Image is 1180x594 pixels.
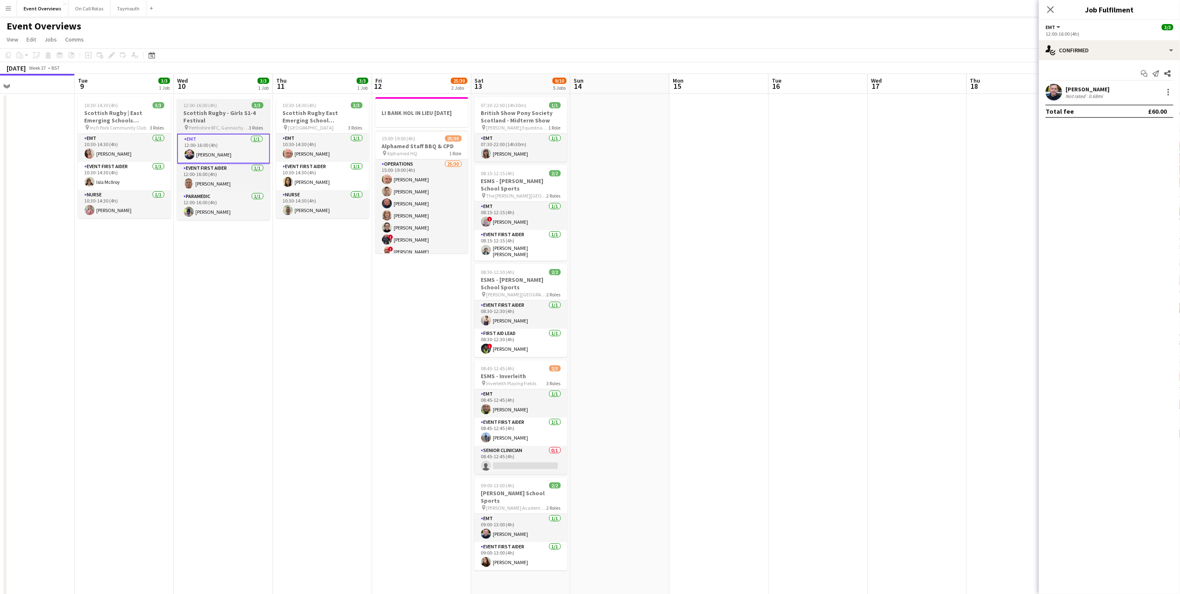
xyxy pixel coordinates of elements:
span: 3/3 [1162,24,1173,30]
span: 12 [374,81,382,91]
span: 2 Roles [547,291,561,298]
div: Confirmed [1039,40,1180,60]
app-job-card: 10:30-14:30 (4h)3/3Scottish Rugby | East Emerging Schools Championships | [GEOGRAPHIC_DATA] Inch ... [78,97,171,218]
span: Alphamed HQ [387,150,418,156]
span: 3 Roles [348,125,363,131]
span: Wed [177,77,188,84]
h3: LI BANK HOL IN LIEU [DATE] [375,109,468,117]
app-job-card: 08:45-12:45 (4h)2/3ESMS - Inverleith Inverleith Playing Fields3 RolesEMT1/108:45-12:45 (4h)[PERSO... [474,360,567,474]
span: 3/3 [158,78,170,84]
div: 2 Jobs [451,85,467,91]
span: Fri [375,77,382,84]
span: Week 37 [27,65,48,71]
div: 0.68mi [1087,93,1105,99]
span: 10:30-14:30 (4h) [85,102,118,108]
app-job-card: 08:30-12:30 (4h)2/2ESMS - [PERSON_NAME] School Sports [PERSON_NAME][GEOGRAPHIC_DATA]2 RolesEvent ... [474,264,567,357]
div: 09:00-13:00 (4h)2/2[PERSON_NAME] School Sports [PERSON_NAME] Academy Playing Fields2 RolesEMT1/10... [474,477,567,570]
span: 3/3 [357,78,368,84]
h3: Scottish Rugby - Girls S1-4 Festival [177,109,270,124]
app-card-role: Nurse1/110:30-14:30 (4h)[PERSON_NAME] [276,190,369,218]
span: 9/10 [552,78,567,84]
span: [PERSON_NAME] Academy Playing Fields [487,505,547,511]
span: 11 [275,81,287,91]
div: 1 Job [159,85,170,91]
app-card-role: Operations25/3015:00-19:00 (4h)[PERSON_NAME][PERSON_NAME][PERSON_NAME][PERSON_NAME][PERSON_NAME]!... [375,159,468,542]
div: BST [51,65,60,71]
app-card-role: Event First Aider1/108:30-12:30 (4h)[PERSON_NAME] [474,301,567,329]
span: 08:30-12:30 (4h) [481,269,515,275]
span: 25/30 [445,135,462,142]
span: 15 [672,81,684,91]
div: 07:30-22:00 (14h30m)1/1British Show Pony Society Scotland - Midterm Show [PERSON_NAME] Equestrian... [474,97,567,162]
app-job-card: 08:15-12:15 (4h)2/2ESMS - [PERSON_NAME] School Sports The [PERSON_NAME][GEOGRAPHIC_DATA]2 RolesEM... [474,165,567,261]
span: 2/2 [549,170,561,176]
span: ! [388,247,393,252]
app-card-role: EMT1/110:30-14:30 (4h)[PERSON_NAME] [276,134,369,162]
app-job-card: LI BANK HOL IN LIEU [DATE] [375,97,468,127]
h3: Job Fulfilment [1039,4,1180,15]
h3: ESMS - [PERSON_NAME] School Sports [474,177,567,192]
span: 18 [969,81,980,91]
span: 12:00-16:00 (4h) [184,102,217,108]
app-job-card: 10:30-14:30 (4h)3/3Scottish Rugby East Emerging School Championships | Meggetland [GEOGRAPHIC_DAT... [276,97,369,218]
app-card-role: Event First Aider1/110:30-14:30 (4h)Isla McIlroy [78,162,171,190]
div: 12:00-16:00 (4h) [1046,31,1173,37]
span: 1/1 [549,102,561,108]
div: Total fee [1046,107,1074,115]
h3: ESMS - Inverleith [474,372,567,380]
app-card-role: Nurse1/110:30-14:30 (4h)[PERSON_NAME] [78,190,171,218]
span: Tue [772,77,781,84]
span: EMT [1046,24,1055,30]
span: Sat [474,77,484,84]
span: [PERSON_NAME][GEOGRAPHIC_DATA] [487,291,547,298]
span: 08:15-12:15 (4h) [481,170,515,176]
span: 07:30-22:00 (14h30m) [481,102,527,108]
span: Wed [871,77,882,84]
span: Mon [673,77,684,84]
span: 10:30-14:30 (4h) [283,102,316,108]
span: View [7,36,18,43]
app-job-card: 15:00-19:00 (4h)25/30Alphamed Staff BBQ & CPD Alphamed HQ1 RoleOperations25/3015:00-19:00 (4h)[PE... [375,130,468,253]
span: 10 [176,81,188,91]
div: [PERSON_NAME] [1066,86,1109,93]
app-card-role: Event First Aider1/112:00-16:00 (4h)[PERSON_NAME] [177,164,270,192]
span: 3/3 [258,78,269,84]
span: 2/3 [549,365,561,372]
span: 1 Role [549,125,561,131]
span: 2/2 [549,482,561,489]
span: ! [487,344,492,349]
app-card-role: EMT1/108:45-12:45 (4h)[PERSON_NAME] [474,389,567,418]
app-card-role: EMT1/108:15-12:15 (4h)![PERSON_NAME] [474,202,567,230]
span: [PERSON_NAME] Equestrian Centre [487,125,549,131]
span: 15:00-19:00 (4h) [382,135,416,142]
span: 1 Role [450,150,462,156]
span: Sun [574,77,584,84]
span: 2 Roles [547,193,561,199]
app-card-role: Event First Aider1/108:15-12:15 (4h)[PERSON_NAME] [PERSON_NAME] [474,230,567,261]
app-card-role: Paramedic1/112:00-16:00 (4h)[PERSON_NAME] [177,192,270,220]
span: 16 [771,81,781,91]
a: Jobs [41,34,60,45]
div: 1 Job [357,85,368,91]
span: 3/3 [153,102,164,108]
a: Edit [23,34,39,45]
span: Thu [970,77,980,84]
h1: Event Overviews [7,20,81,32]
app-job-card: 12:00-16:00 (4h)3/3Scottish Rugby - Girls S1-4 Festival Perthshire RFC, Gannochy Sports Pavilion3... [177,97,270,220]
span: 2/2 [549,269,561,275]
h3: Scottish Rugby East Emerging School Championships | Meggetland [276,109,369,124]
div: 5 Jobs [553,85,566,91]
span: 3 Roles [547,380,561,386]
h3: Alphamed Staff BBQ & CPD [375,142,468,150]
span: [GEOGRAPHIC_DATA] [288,125,334,131]
span: The [PERSON_NAME][GEOGRAPHIC_DATA] [487,193,547,199]
span: Thu [276,77,287,84]
a: Comms [62,34,87,45]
